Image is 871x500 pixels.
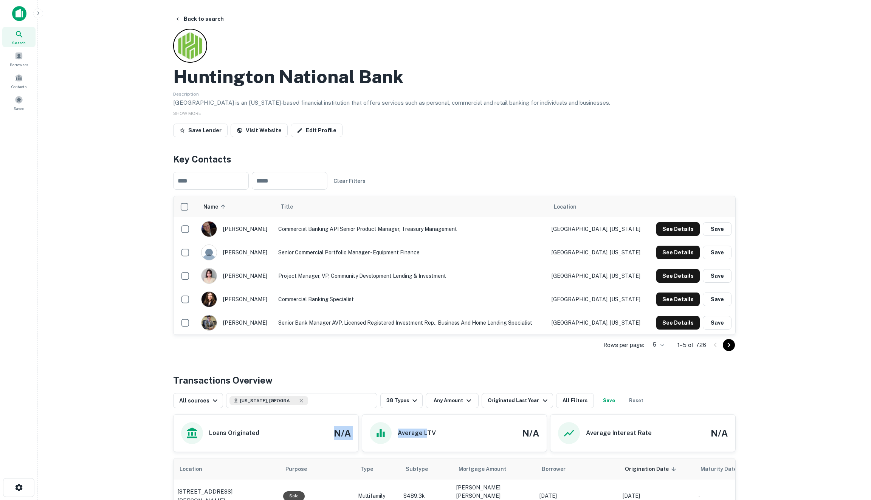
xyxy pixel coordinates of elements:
div: [PERSON_NAME] [201,291,271,307]
th: Name [197,196,274,217]
span: Title [281,202,303,211]
span: Contacts [11,84,26,90]
p: [PERSON_NAME] [PERSON_NAME] [456,483,532,500]
th: Location [548,196,649,217]
button: Any Amount [426,393,479,408]
div: Maturity dates displayed may be estimated. Please contact the lender for the most accurate maturi... [701,465,744,473]
th: Purpose [279,458,354,480]
a: Contacts [2,71,36,91]
h4: N/A [711,426,728,440]
div: [PERSON_NAME] [201,315,271,331]
td: Senior Bank Manager AVP, Licensed Registered Investment Rep., Business and Home Lending Specialist [274,311,548,334]
h2: Huntington National Bank [173,66,403,88]
img: 1550440573763 [201,221,217,237]
a: Visit Website [231,124,288,137]
button: Go to next page [723,339,735,351]
span: Saved [14,105,25,111]
p: Rows per page: [603,341,644,350]
div: 5 [647,339,665,350]
span: Location [180,464,212,474]
p: $489.3k [403,492,449,500]
button: Save [703,246,732,259]
span: Borrowers [10,62,28,68]
button: See Details [656,293,700,306]
p: [GEOGRAPHIC_DATA] is an [US_STATE]-based financial institution that offers services such as perso... [173,98,736,107]
span: [US_STATE], [GEOGRAPHIC_DATA] [240,397,297,404]
button: 38 Types [380,393,423,408]
span: Borrower [542,464,566,474]
button: Save [703,269,732,283]
th: Mortgage Amount [453,458,536,480]
p: 1–5 of 726 [677,341,706,350]
th: Borrower [536,458,619,480]
span: Mortgage Amount [459,464,516,474]
img: 9c8pery4andzj6ohjkjp54ma2 [201,245,217,260]
p: [DATE] [623,492,691,500]
a: Search [2,27,36,47]
td: Project Manager, VP, Community Development Lending & Investment [274,264,548,288]
span: Purpose [285,464,317,474]
td: Senior Commercial Portfolio Manager - Equipment Finance [274,241,548,264]
button: [US_STATE], [GEOGRAPHIC_DATA] [226,393,377,408]
iframe: Chat Widget [833,440,871,476]
p: - [698,492,766,500]
div: [PERSON_NAME] [201,268,271,284]
button: Save [703,222,732,236]
span: Description [173,91,199,97]
button: Save your search to get updates of matches that match your search criteria. [597,393,621,408]
td: [GEOGRAPHIC_DATA], [US_STATE] [548,288,649,311]
h4: N/A [334,426,351,440]
button: Save [703,316,732,330]
button: Reset [624,393,648,408]
h6: Average LTV [398,429,436,438]
td: [GEOGRAPHIC_DATA], [US_STATE] [548,217,649,241]
h6: Maturity Date [701,465,737,473]
span: Type [360,464,373,474]
button: See Details [656,316,700,330]
p: [DATE] [539,492,615,500]
button: Back to search [172,12,227,26]
img: 1605563985831 [201,315,217,330]
button: See Details [656,246,700,259]
th: Location [174,458,279,480]
button: All Filters [556,393,594,408]
span: Search [12,40,26,46]
div: [PERSON_NAME] [201,245,271,260]
button: Save [703,293,732,306]
span: Subtype [406,464,428,474]
div: scrollable content [174,196,735,334]
a: Borrowers [2,49,36,69]
td: [GEOGRAPHIC_DATA], [US_STATE] [548,241,649,264]
td: [GEOGRAPHIC_DATA], [US_STATE] [548,264,649,288]
h4: Key Contacts [173,152,736,166]
th: Subtype [400,458,453,480]
button: Save Lender [173,124,228,137]
button: See Details [656,222,700,236]
div: All sources [179,396,220,405]
h6: Average Interest Rate [586,429,652,438]
span: SHOW MORE [173,111,201,116]
button: See Details [656,269,700,283]
td: Commercial Banking API Senior Product Manager, Treasury Management [274,217,548,241]
span: Maturity dates displayed may be estimated. Please contact the lender for the most accurate maturi... [701,465,754,473]
a: Saved [2,93,36,113]
th: Title [274,196,548,217]
span: Location [554,202,577,211]
div: Originated Last Year [488,396,549,405]
td: [GEOGRAPHIC_DATA], [US_STATE] [548,311,649,334]
button: Clear Filters [330,174,369,188]
th: Origination Date [619,458,694,480]
h4: N/A [522,426,539,440]
h6: Loans Originated [209,429,259,438]
p: Multifamily [358,492,396,500]
button: Originated Last Year [482,393,553,408]
button: All sources [173,393,223,408]
img: 1516991790591 [201,292,217,307]
img: 1727811407179 [201,268,217,283]
span: Origination Date [625,464,679,474]
th: Maturity dates displayed may be estimated. Please contact the lender for the most accurate maturi... [694,458,770,480]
